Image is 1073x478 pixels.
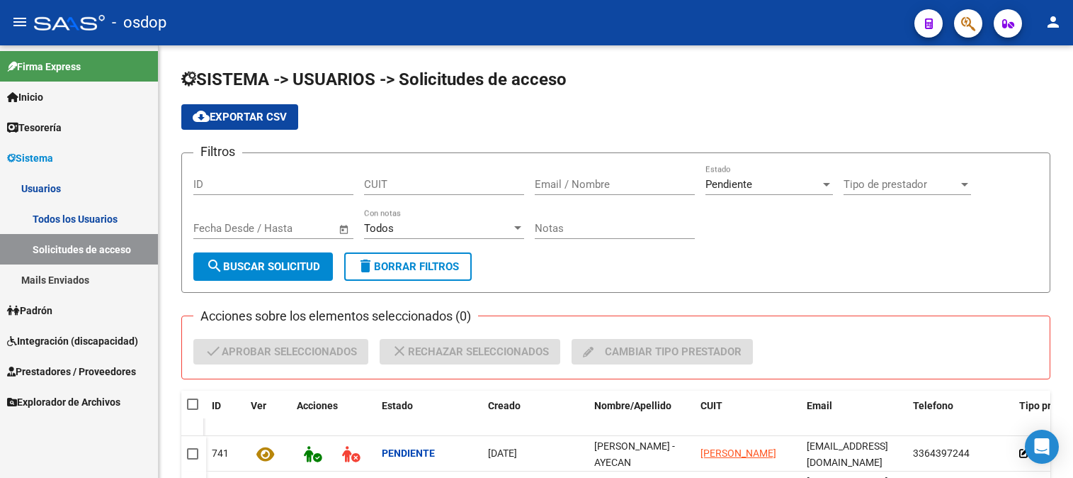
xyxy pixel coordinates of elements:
span: [DATE] [488,448,517,459]
strong: Pendiente [382,448,435,459]
datatable-header-cell: Nombre/Apellido [589,391,695,438]
span: Email [807,400,832,411]
span: Inicio [7,89,43,105]
datatable-header-cell: CUIT [695,391,801,438]
input: Fecha fin [263,222,332,235]
span: Tipo de prestador [844,178,958,191]
mat-icon: check [205,343,222,360]
span: CUIT [700,400,722,411]
span: Telefono [913,400,953,411]
span: Aprobar seleccionados [205,339,357,365]
span: vc_ayecan_cet@outlook.es [807,440,888,468]
h3: Acciones sobre los elementos seleccionados (0) [193,306,478,326]
span: Integración (discapacidad) [7,333,138,349]
span: 741 [212,448,229,459]
datatable-header-cell: Ver [245,391,291,438]
div: Open Intercom Messenger [1025,430,1059,464]
span: ID [212,400,221,411]
datatable-header-cell: Estado [376,391,482,438]
datatable-header-cell: Email [801,391,907,438]
span: Borrar Filtros [357,260,459,273]
span: Pendiente [705,178,752,191]
datatable-header-cell: Creado [482,391,589,438]
input: Fecha inicio [193,222,251,235]
button: Cambiar tipo prestador [572,339,753,365]
span: - osdop [112,7,166,38]
span: Explorador de Archivos [7,394,120,410]
span: Firma Express [7,59,81,74]
mat-icon: close [391,343,408,360]
span: Acciones [297,400,338,411]
span: Exportar CSV [193,111,287,123]
mat-icon: person [1045,13,1062,30]
mat-icon: menu [11,13,28,30]
button: Open calendar [336,221,353,238]
span: Estado [382,400,413,411]
span: Padrón [7,303,52,318]
span: Ver [251,400,266,411]
mat-icon: delete [357,257,374,274]
button: Aprobar seleccionados [193,339,368,365]
span: Tesorería [7,120,62,135]
span: Prestadores / Proveedores [7,364,136,379]
mat-icon: cloud_download [193,108,210,125]
h3: Filtros [193,142,242,162]
button: Exportar CSV [181,104,298,130]
button: Buscar solicitud [193,252,333,281]
datatable-header-cell: Acciones [291,391,376,438]
span: Leticia Garrone - AYECAN [594,440,675,468]
span: Buscar solicitud [206,260,320,273]
span: Sistema [7,150,53,166]
span: [PERSON_NAME] [700,448,776,459]
span: Todos [364,222,394,235]
button: Borrar Filtros [344,252,472,281]
span: Creado [488,400,521,411]
span: SISTEMA -> USUARIOS -> Solicitudes de acceso [181,70,567,89]
datatable-header-cell: Telefono [907,391,1014,438]
span: Rechazar seleccionados [391,339,549,365]
span: 3364397244 [913,448,970,459]
button: Rechazar seleccionados [380,339,560,365]
datatable-header-cell: ID [206,391,245,438]
span: Nombre/Apellido [594,400,671,411]
mat-icon: search [206,257,223,274]
span: Cambiar tipo prestador [583,339,742,365]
